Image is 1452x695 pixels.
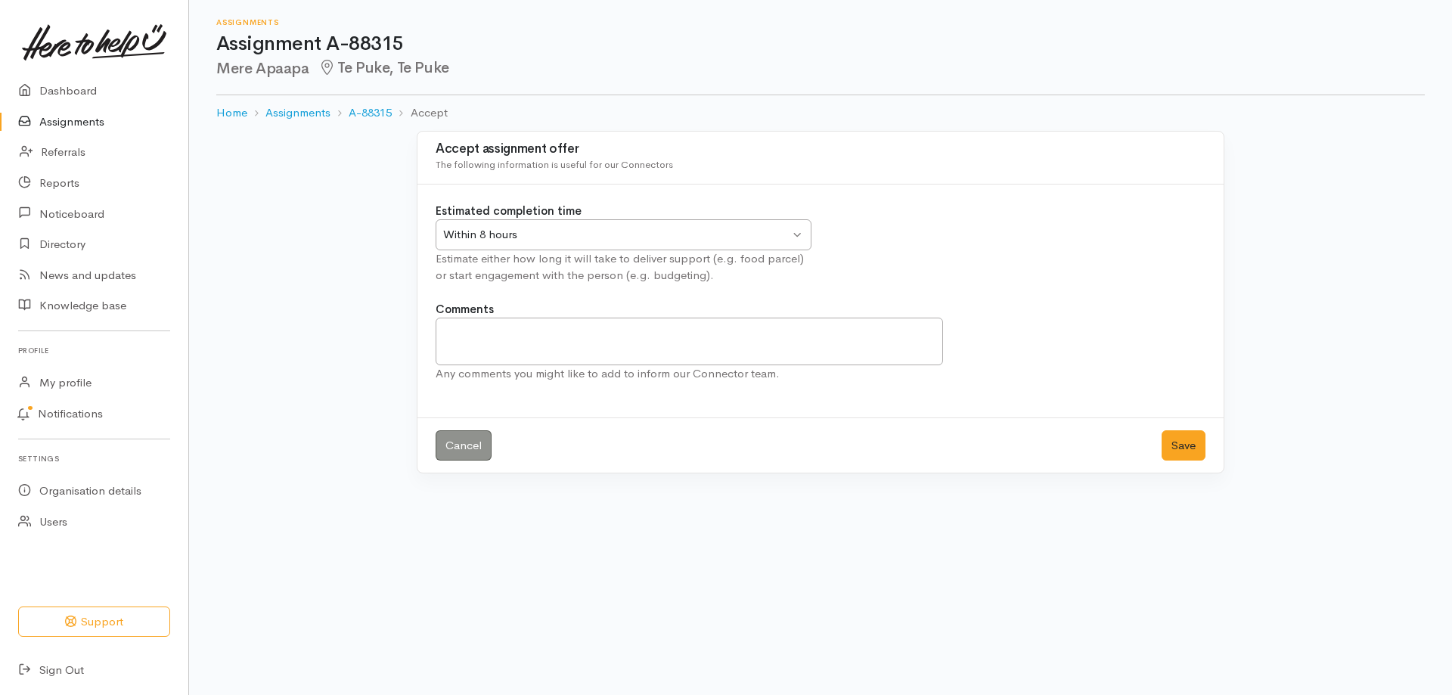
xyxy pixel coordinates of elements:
[216,33,1425,55] h1: Assignment A-88315
[436,203,582,220] label: Estimated completion time
[436,301,494,318] label: Comments
[216,18,1425,26] h6: Assignments
[392,104,447,122] li: Accept
[18,340,170,361] h6: Profile
[436,158,673,171] span: The following information is useful for our Connectors
[216,60,1425,77] h2: Mere Apaapa
[436,365,943,383] div: Any comments you might like to add to inform our Connector team.
[18,448,170,469] h6: Settings
[349,104,392,122] a: A-88315
[436,142,1205,157] h3: Accept assignment offer
[443,226,790,244] div: Within 8 hours
[265,104,330,122] a: Assignments
[318,58,449,77] span: Te Puke, Te Puke
[216,95,1425,131] nav: breadcrumb
[216,104,247,122] a: Home
[436,250,811,284] div: Estimate either how long it will take to deliver support (e.g. food parcel) or start engagement w...
[1162,430,1205,461] button: Save
[436,430,492,461] a: Cancel
[18,607,170,638] button: Support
